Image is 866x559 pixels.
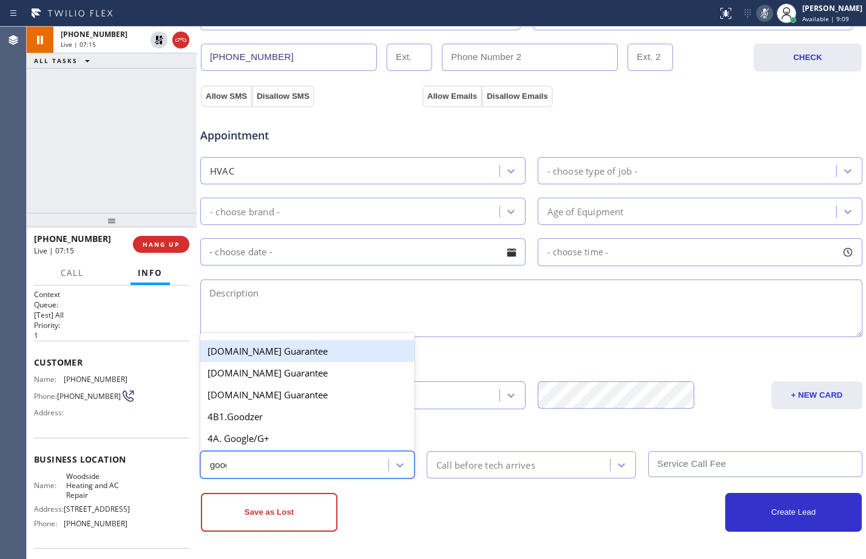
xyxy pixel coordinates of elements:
div: [DOMAIN_NAME] Guarantee [200,362,414,384]
span: Name: [34,481,66,490]
div: [PERSON_NAME] [802,3,862,13]
button: CHECK [754,44,862,72]
span: Phone: [34,519,64,528]
input: Ext. 2 [628,44,673,71]
button: + NEW CARD [771,381,862,409]
div: Age of Equipment [547,204,624,218]
h1: Context [34,289,189,300]
span: Woodside Heating and AC Repair [66,472,127,500]
button: Call [53,261,91,285]
input: Ext. [387,44,432,71]
button: Hang up [172,32,189,49]
span: Appointment [200,127,419,144]
div: Other [202,421,861,438]
div: Credit card [202,352,861,368]
div: 4A. Google/G+ [200,427,414,449]
button: Info [130,261,170,285]
span: Name: [34,375,64,384]
span: [PHONE_NUMBER] [57,392,121,401]
input: Phone Number 2 [442,44,618,71]
input: Service Call Fee [648,451,862,477]
div: [DOMAIN_NAME] Guarantee [200,340,414,362]
span: Live | 07:15 [61,40,96,49]
button: ALL TASKS [27,53,102,68]
div: 4B1.Goodzer [200,406,414,427]
button: Allow Emails [422,85,482,107]
div: Call before tech arrives [436,458,535,472]
span: [PHONE_NUMBER] [34,233,111,244]
p: 1 [34,330,189,341]
span: HANG UP [143,240,180,249]
div: [DOMAIN_NAME] Guarantee [200,384,414,406]
button: HANG UP [133,236,189,253]
button: Allow SMS [201,85,252,107]
h2: Queue: [34,300,189,310]
button: Create Lead [725,493,862,532]
button: Save as Lost [201,493,337,532]
button: Unhold Customer [151,32,167,49]
div: - choose brand - [210,204,280,218]
span: Live | 07:15 [34,246,74,256]
span: ALL TASKS [34,56,78,65]
span: Phone: [34,392,57,401]
span: Customer [34,356,189,368]
span: [PHONE_NUMBER] [64,519,127,528]
div: HVAC [210,164,234,178]
input: - choose date - [200,238,526,266]
span: [STREET_ADDRESS] [64,504,130,514]
span: Call [61,267,84,278]
span: Address: [34,408,66,417]
span: Address: [34,504,64,514]
span: Available | 9:09 [802,15,849,23]
button: Mute [756,5,773,22]
div: 4B. Google Guarantee [200,449,414,471]
button: Disallow Emails [482,85,553,107]
input: Phone Number [201,44,377,71]
div: - choose type of job - [547,164,638,178]
p: [Test] All [34,310,189,320]
span: Info [138,267,163,278]
h2: Priority: [34,320,189,330]
span: [PHONE_NUMBER] [61,29,127,39]
span: - choose time - [547,246,609,258]
span: Business location [34,454,189,465]
button: Disallow SMS [252,85,314,107]
span: [PHONE_NUMBER] [64,375,127,384]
